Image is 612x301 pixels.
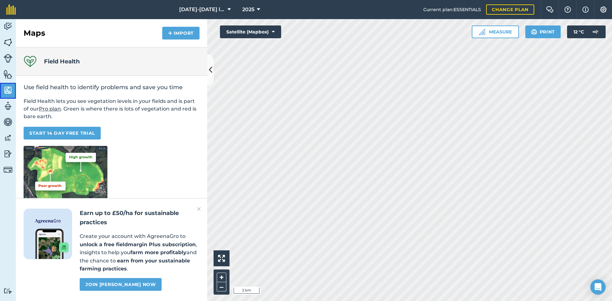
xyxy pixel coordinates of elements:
button: Import [162,27,200,39]
img: svg+xml;base64,PD94bWwgdmVyc2lvbj0iMS4wIiBlbmNvZGluZz0idXRmLTgiPz4KPCEtLSBHZW5lcmF0b3I6IEFkb2JlIE... [4,101,12,111]
img: svg+xml;base64,PHN2ZyB4bWxucz0iaHR0cDovL3d3dy53My5vcmcvMjAwMC9zdmciIHdpZHRoPSI1NiIgaGVpZ2h0PSI2MC... [4,38,12,47]
h4: Field Health [44,57,80,66]
h2: Maps [24,28,45,38]
p: Field Health lets you see vegetation levels in your fields and is part of our . Green is where th... [24,97,200,120]
strong: farm more profitably [130,249,186,255]
img: svg+xml;base64,PD94bWwgdmVyc2lvbj0iMS4wIiBlbmNvZGluZz0idXRmLTgiPz4KPCEtLSBHZW5lcmF0b3I6IEFkb2JlIE... [589,25,602,38]
button: + [217,273,226,282]
button: Satellite (Mapbox) [220,25,281,38]
p: Create your account with AgreenaGro to , insights to help you and the chance to . [80,232,200,273]
div: Open Intercom Messenger [590,279,606,295]
img: svg+xml;base64,PHN2ZyB4bWxucz0iaHR0cDovL3d3dy53My5vcmcvMjAwMC9zdmciIHdpZHRoPSIxNyIgaGVpZ2h0PSIxNy... [582,6,589,13]
img: svg+xml;base64,PHN2ZyB4bWxucz0iaHR0cDovL3d3dy53My5vcmcvMjAwMC9zdmciIHdpZHRoPSI1NiIgaGVpZ2h0PSI2MC... [4,85,12,95]
img: Four arrows, one pointing top left, one top right, one bottom right and the last bottom left [218,255,225,262]
button: 12 °C [567,25,606,38]
img: svg+xml;base64,PHN2ZyB4bWxucz0iaHR0cDovL3d3dy53My5vcmcvMjAwMC9zdmciIHdpZHRoPSI1NiIgaGVpZ2h0PSI2MC... [4,69,12,79]
strong: unlock a free fieldmargin Plus subscription [80,241,196,247]
span: [DATE]-[DATE] lambs [179,6,225,13]
button: Print [525,25,561,38]
img: Ruler icon [479,29,485,35]
button: – [217,282,226,291]
img: svg+xml;base64,PD94bWwgdmVyc2lvbj0iMS4wIiBlbmNvZGluZz0idXRmLTgiPz4KPCEtLSBHZW5lcmF0b3I6IEFkb2JlIE... [4,22,12,31]
img: A cog icon [600,6,607,13]
h2: Use field health to identify problems and save you time [24,83,200,91]
img: svg+xml;base64,PHN2ZyB4bWxucz0iaHR0cDovL3d3dy53My5vcmcvMjAwMC9zdmciIHdpZHRoPSIxOSIgaGVpZ2h0PSIyNC... [531,28,537,36]
a: Join [PERSON_NAME] now [80,278,161,291]
img: A question mark icon [564,6,572,13]
img: svg+xml;base64,PD94bWwgdmVyc2lvbj0iMS4wIiBlbmNvZGluZz0idXRmLTgiPz4KPCEtLSBHZW5lcmF0b3I6IEFkb2JlIE... [4,117,12,127]
span: 2025 [242,6,254,13]
a: Change plan [486,4,534,15]
h2: Earn up to £50/ha for sustainable practices [80,209,200,227]
strong: earn from your sustainable farming practices [80,258,190,272]
img: fieldmargin Logo [6,4,16,15]
a: Pro plan [39,106,61,112]
span: Current plan : ESSENTIALS [423,6,481,13]
img: svg+xml;base64,PD94bWwgdmVyc2lvbj0iMS4wIiBlbmNvZGluZz0idXRmLTgiPz4KPCEtLSBHZW5lcmF0b3I6IEFkb2JlIE... [4,133,12,143]
img: svg+xml;base64,PD94bWwgdmVyc2lvbj0iMS4wIiBlbmNvZGluZz0idXRmLTgiPz4KPCEtLSBHZW5lcmF0b3I6IEFkb2JlIE... [4,288,12,294]
img: svg+xml;base64,PHN2ZyB4bWxucz0iaHR0cDovL3d3dy53My5vcmcvMjAwMC9zdmciIHdpZHRoPSIyMiIgaGVpZ2h0PSIzMC... [197,205,201,213]
img: svg+xml;base64,PD94bWwgdmVyc2lvbj0iMS4wIiBlbmNvZGluZz0idXRmLTgiPz4KPCEtLSBHZW5lcmF0b3I6IEFkb2JlIE... [4,149,12,159]
img: svg+xml;base64,PD94bWwgdmVyc2lvbj0iMS4wIiBlbmNvZGluZz0idXRmLTgiPz4KPCEtLSBHZW5lcmF0b3I6IEFkb2JlIE... [4,165,12,174]
img: svg+xml;base64,PD94bWwgdmVyc2lvbj0iMS4wIiBlbmNvZGluZz0idXRmLTgiPz4KPCEtLSBHZW5lcmF0b3I6IEFkb2JlIE... [4,54,12,63]
img: svg+xml;base64,PHN2ZyB4bWxucz0iaHR0cDovL3d3dy53My5vcmcvMjAwMC9zdmciIHdpZHRoPSIxNCIgaGVpZ2h0PSIyNC... [168,29,172,37]
button: Measure [472,25,519,38]
a: START 14 DAY FREE TRIAL [24,127,101,140]
span: 12 ° C [573,25,584,38]
img: Two speech bubbles overlapping with the left bubble in the forefront [546,6,554,13]
img: Screenshot of the Gro app [35,229,69,259]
